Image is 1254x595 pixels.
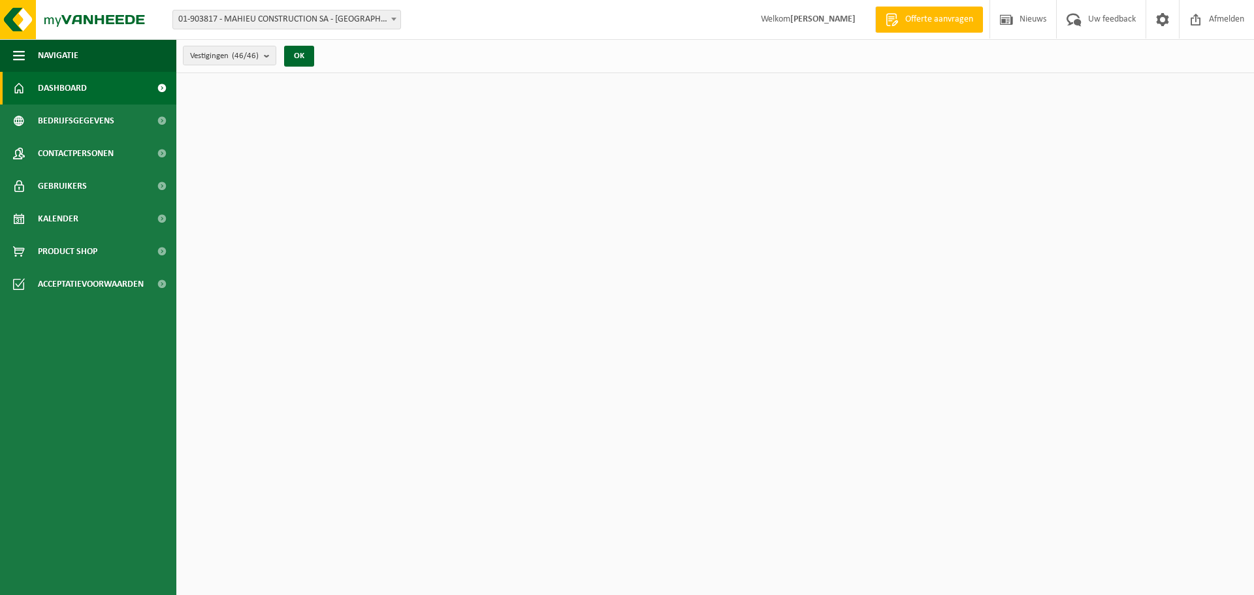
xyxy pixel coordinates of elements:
span: Bedrijfsgegevens [38,105,114,137]
count: (46/46) [232,52,259,60]
span: Product Shop [38,235,97,268]
strong: [PERSON_NAME] [790,14,856,24]
span: Vestigingen [190,46,259,66]
span: Contactpersonen [38,137,114,170]
span: Offerte aanvragen [902,13,976,26]
button: Vestigingen(46/46) [183,46,276,65]
span: 01-903817 - MAHIEU CONSTRUCTION SA - COMINES [172,10,401,29]
span: Navigatie [38,39,78,72]
button: OK [284,46,314,67]
span: Gebruikers [38,170,87,202]
a: Offerte aanvragen [875,7,983,33]
span: Dashboard [38,72,87,105]
span: Acceptatievoorwaarden [38,268,144,300]
span: 01-903817 - MAHIEU CONSTRUCTION SA - COMINES [173,10,400,29]
span: Kalender [38,202,78,235]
